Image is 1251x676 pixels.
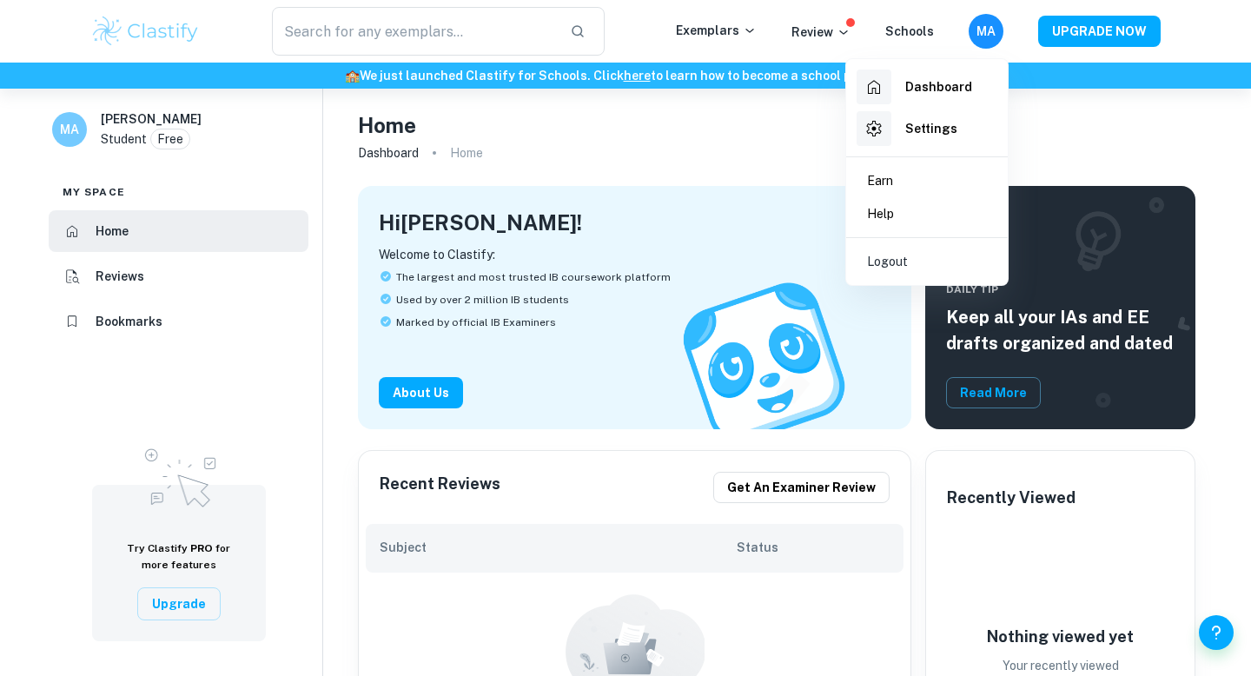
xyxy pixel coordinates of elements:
[867,171,893,190] p: Earn
[853,66,1001,108] a: Dashboard
[867,204,894,223] p: Help
[867,252,908,271] p: Logout
[905,119,957,138] h6: Settings
[853,197,1001,230] a: Help
[853,108,1001,149] a: Settings
[905,77,972,96] h6: Dashboard
[853,164,1001,197] a: Earn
